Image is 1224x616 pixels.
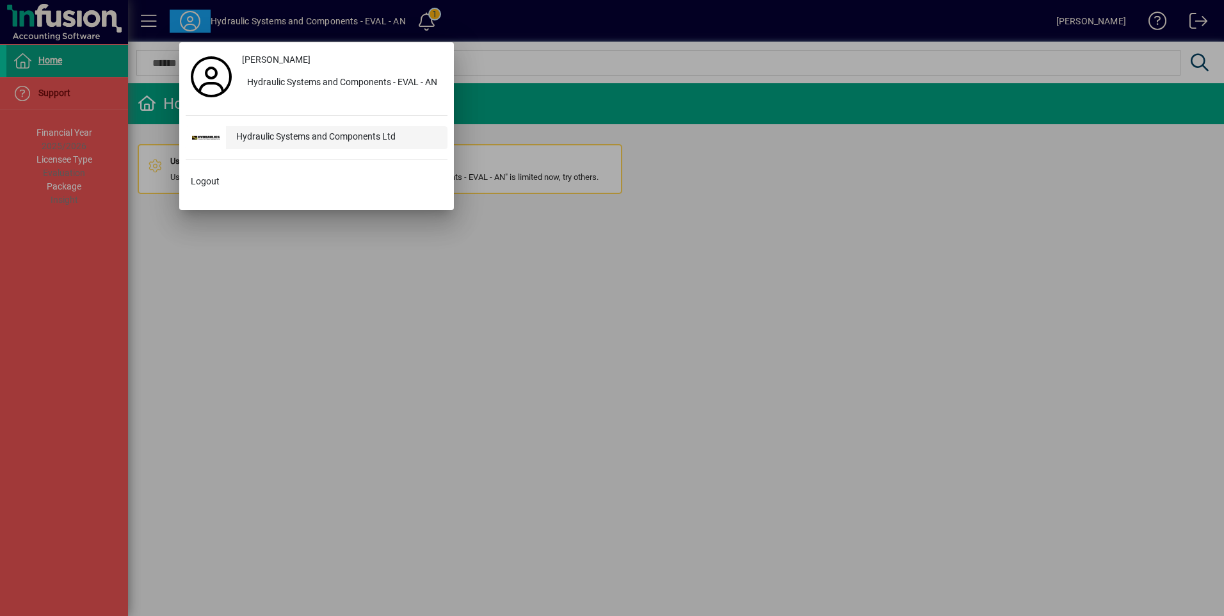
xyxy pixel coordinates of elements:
button: Hydraulic Systems and Components - EVAL - AN [237,72,447,95]
div: Hydraulic Systems and Components Ltd [226,126,447,149]
span: [PERSON_NAME] [242,53,310,67]
button: Hydraulic Systems and Components Ltd [186,126,447,149]
a: Profile [186,65,237,88]
button: Logout [186,170,447,193]
span: Logout [191,175,220,188]
a: [PERSON_NAME] [237,49,447,72]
